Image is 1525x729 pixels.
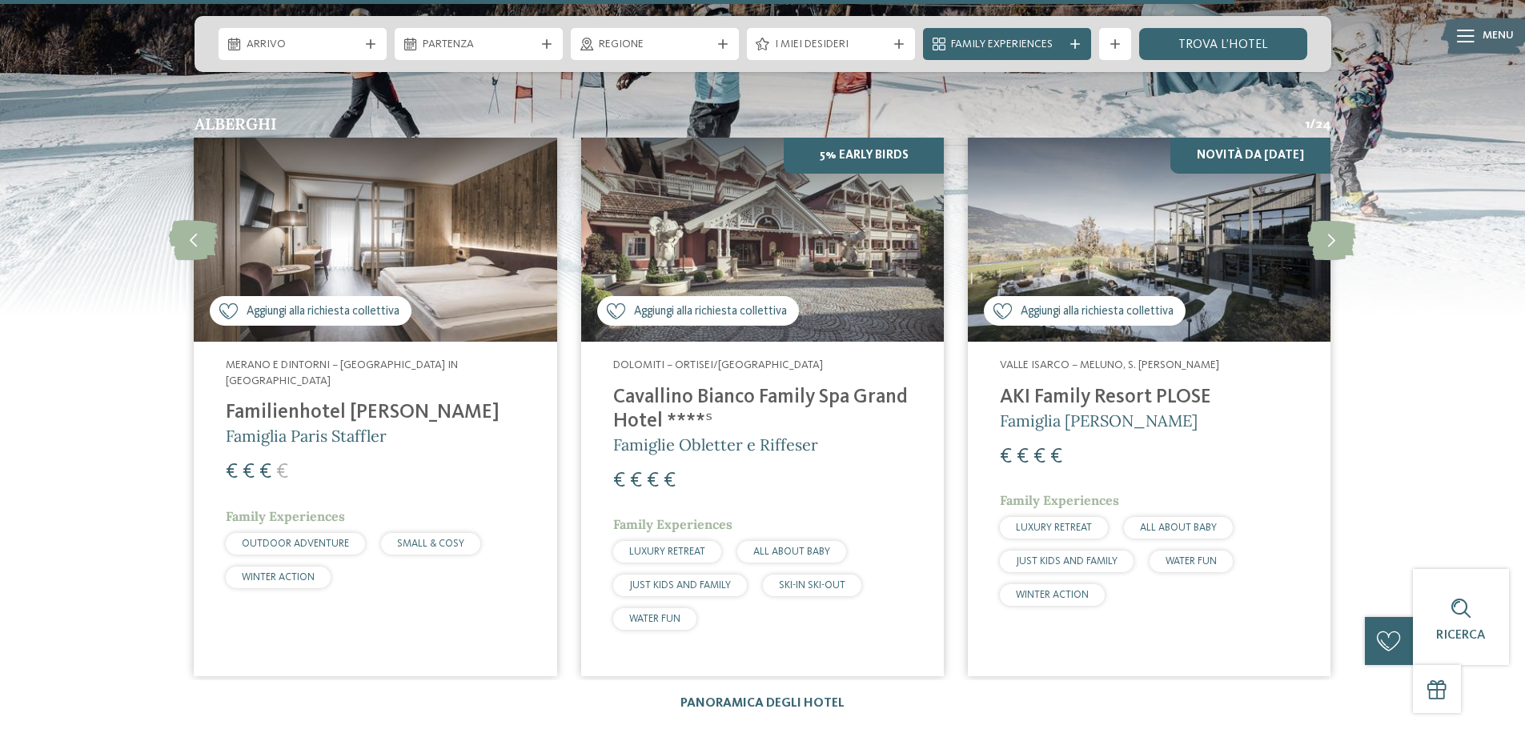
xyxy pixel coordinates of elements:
[1436,629,1486,642] span: Ricerca
[259,462,271,483] span: €
[613,471,625,491] span: €
[195,114,277,134] span: Alberghi
[1305,116,1310,134] span: 1
[1050,447,1062,467] span: €
[226,508,345,524] span: Family Experiences
[779,580,845,591] span: SKI-IN SKI-OUT
[247,303,399,320] span: Aggiungi alla richiesta collettiva
[968,138,1330,676] a: Hotel sulle piste da sci per bambini: divertimento senza confini Aggiungi alla richiesta colletti...
[1021,303,1174,320] span: Aggiungi alla richiesta collettiva
[242,572,315,583] span: WINTER ACTION
[226,401,524,425] h4: Familienhotel [PERSON_NAME]
[968,138,1330,342] img: Hotel sulle piste da sci per bambini: divertimento senza confini
[581,138,944,676] a: Hotel sulle piste da sci per bambini: divertimento senza confini Aggiungi alla richiesta colletti...
[194,138,556,342] img: Hotel sulle piste da sci per bambini: divertimento senza confini
[423,37,535,53] span: Partenza
[634,303,787,320] span: Aggiungi alla richiesta collettiva
[1016,590,1089,600] span: WINTER ACTION
[1017,447,1029,467] span: €
[1000,492,1119,508] span: Family Experiences
[1166,556,1217,567] span: WATER FUN
[680,697,845,710] a: Panoramica degli hotel
[613,435,818,455] span: Famiglie Obletter e Riffeser
[581,138,944,342] img: Family Spa Grand Hotel Cavallino Bianco ****ˢ
[951,37,1063,53] span: Family Experiences
[775,37,887,53] span: I miei desideri
[226,462,238,483] span: €
[1310,116,1315,134] span: /
[1016,523,1092,533] span: LUXURY RETREAT
[1033,447,1045,467] span: €
[1016,556,1118,567] span: JUST KIDS AND FAMILY
[276,462,288,483] span: €
[1139,28,1307,60] a: trova l’hotel
[194,138,556,676] a: Hotel sulle piste da sci per bambini: divertimento senza confini Aggiungi alla richiesta colletti...
[613,516,732,532] span: Family Experiences
[243,462,255,483] span: €
[629,547,705,557] span: LUXURY RETREAT
[647,471,659,491] span: €
[1315,116,1331,134] span: 24
[753,547,830,557] span: ALL ABOUT BABY
[629,580,731,591] span: JUST KIDS AND FAMILY
[242,539,349,549] span: OUTDOOR ADVENTURE
[630,471,642,491] span: €
[1000,359,1219,371] span: Valle Isarco – Meluno, S. [PERSON_NAME]
[397,539,464,549] span: SMALL & COSY
[1000,386,1298,410] h4: AKI Family Resort PLOSE
[1000,447,1012,467] span: €
[226,359,458,387] span: Merano e dintorni – [GEOGRAPHIC_DATA] in [GEOGRAPHIC_DATA]
[1140,523,1217,533] span: ALL ABOUT BABY
[629,614,680,624] span: WATER FUN
[613,359,823,371] span: Dolomiti – Ortisei/[GEOGRAPHIC_DATA]
[1000,411,1198,431] span: Famiglia [PERSON_NAME]
[613,386,912,434] h4: Cavallino Bianco Family Spa Grand Hotel ****ˢ
[664,471,676,491] span: €
[247,37,359,53] span: Arrivo
[599,37,711,53] span: Regione
[226,426,387,446] span: Famiglia Paris Staffler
